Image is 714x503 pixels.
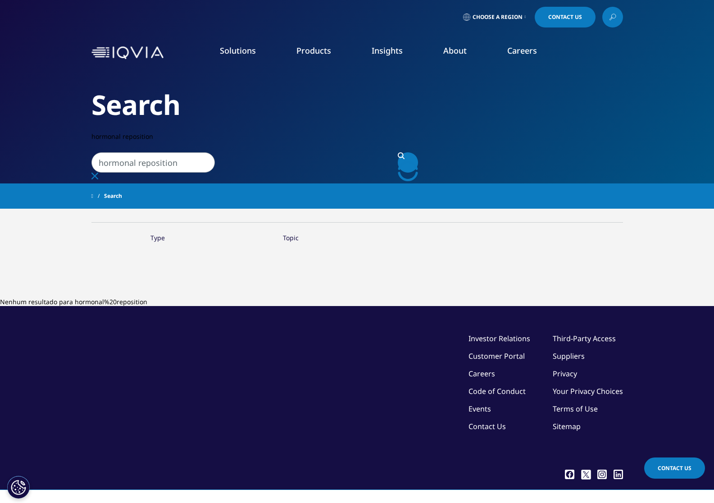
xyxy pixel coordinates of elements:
[468,334,530,343] a: Investor Relations
[507,45,537,56] a: Careers
[468,351,525,361] a: Customer Portal
[104,188,122,204] span: Search
[473,14,523,21] span: Choose a Region
[468,421,506,431] a: Contact Us
[443,45,467,56] a: About
[468,404,491,414] a: Events
[167,32,623,74] nav: Primary
[548,14,582,20] span: Contact Us
[553,386,623,396] a: Your Privacy Choices
[644,457,705,479] a: Contact Us
[398,152,418,173] a: Pesquisar
[398,152,405,159] svg: Search
[553,351,585,361] a: Suppliers
[553,369,577,379] a: Privacy
[372,45,403,56] a: Insights
[150,233,165,242] div: Type facet.
[553,421,581,431] a: Sitemap
[283,233,299,242] div: Topic facet.
[468,386,526,396] a: Code of Conduct
[658,464,691,472] span: Contact Us
[468,369,495,379] a: Careers
[7,476,30,498] button: Definições de cookies
[91,152,215,173] input: Pesquisar
[553,404,598,414] a: Terms of Use
[398,161,418,181] svg: Loading
[220,45,256,56] a: Solutions
[535,7,596,27] a: Contact Us
[553,334,616,343] a: Third-Party Access
[91,173,443,181] div: Desmarcar
[91,132,153,141] span: hormonal reposition
[91,173,98,179] svg: Clear
[296,45,331,56] a: Products
[91,88,623,122] h2: Search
